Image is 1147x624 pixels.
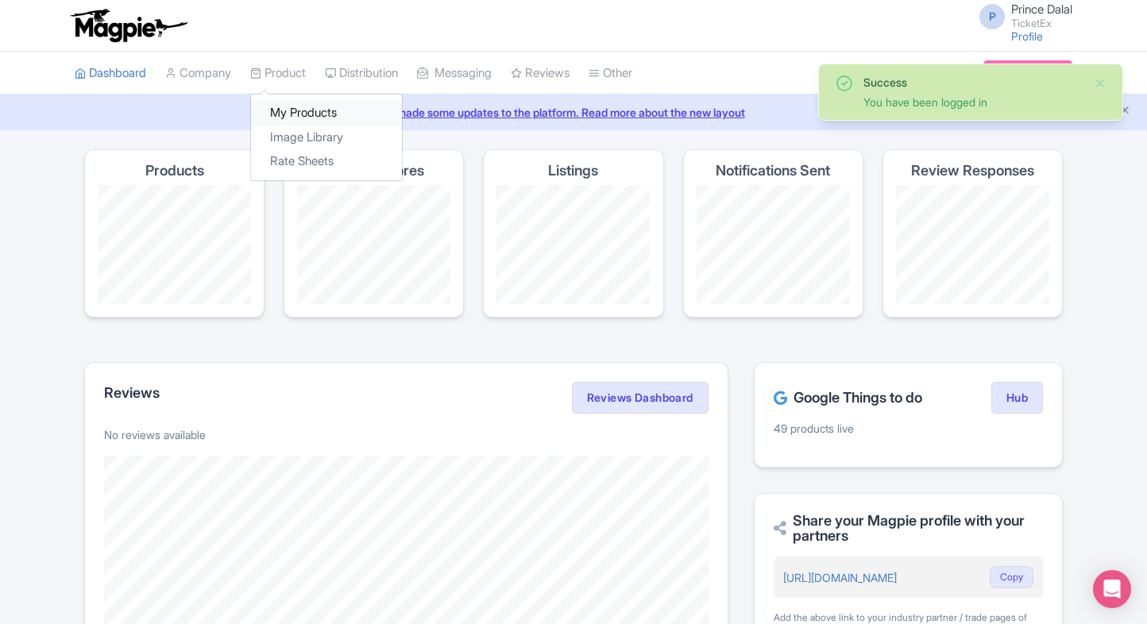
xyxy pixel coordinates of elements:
[572,382,709,414] a: Reviews Dashboard
[990,566,1033,588] button: Copy
[250,52,306,95] a: Product
[104,385,160,401] h2: Reviews
[1011,18,1072,29] small: TicketEx
[979,4,1005,29] span: P
[774,513,1043,545] h2: Share your Magpie profile with your partners
[783,571,897,584] a: [URL][DOMAIN_NAME]
[774,390,922,406] h2: Google Things to do
[548,163,598,179] h4: Listings
[145,163,204,179] h4: Products
[863,94,1081,110] div: You have been logged in
[75,52,146,95] a: Dashboard
[511,52,570,95] a: Reviews
[251,101,402,125] a: My Products
[1094,74,1106,93] button: Close
[1119,102,1131,121] button: Close announcement
[991,382,1043,414] a: Hub
[251,149,402,174] a: Rate Sheets
[67,8,190,43] img: logo-ab69f6fb50320c5b225c76a69d11143b.png
[863,74,1081,91] div: Success
[1011,2,1072,17] span: Prince Dalal
[589,52,632,95] a: Other
[417,52,492,95] a: Messaging
[251,125,402,150] a: Image Library
[774,420,1043,437] p: 49 products live
[911,163,1034,179] h4: Review Responses
[104,426,709,443] p: No reviews available
[1093,570,1131,608] div: Open Intercom Messenger
[165,52,231,95] a: Company
[325,52,398,95] a: Distribution
[1011,29,1043,43] a: Profile
[716,163,830,179] h4: Notifications Sent
[983,60,1072,84] a: Subscription
[10,104,1137,121] a: We made some updates to the platform. Read more about the new layout
[970,3,1072,29] a: P Prince Dalal TicketEx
